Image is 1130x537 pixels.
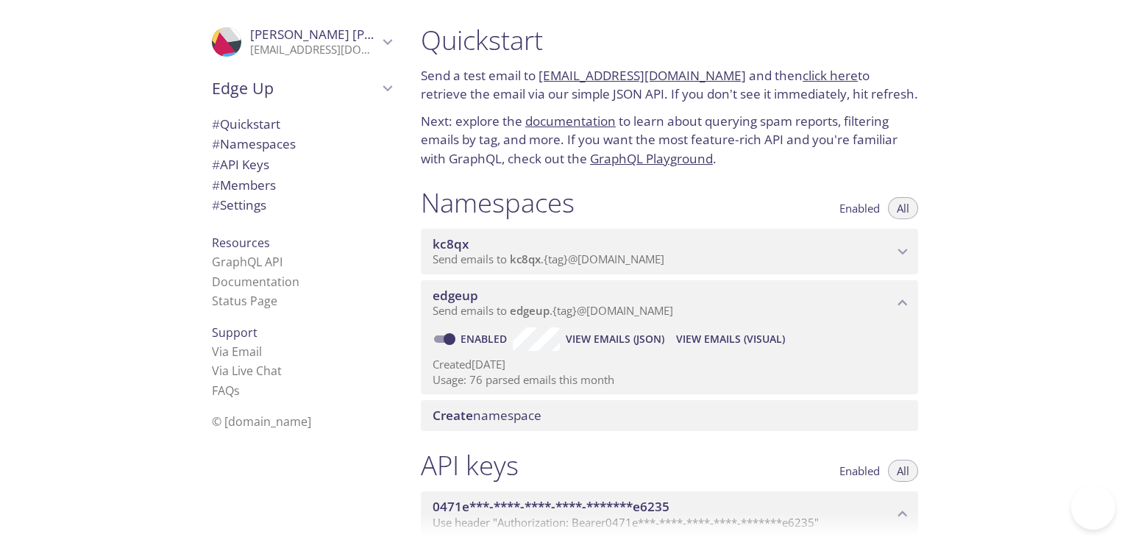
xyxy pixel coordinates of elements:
[433,287,478,304] span: edgeup
[421,449,519,482] h1: API keys
[421,24,918,57] h1: Quickstart
[212,324,257,341] span: Support
[888,460,918,482] button: All
[212,344,262,360] a: Via Email
[200,195,403,216] div: Team Settings
[421,280,918,326] div: edgeup namespace
[831,197,889,219] button: Enabled
[212,156,269,173] span: API Keys
[421,112,918,168] p: Next: explore the to learn about querying spam reports, filtering emails by tag, and more. If you...
[200,69,403,107] div: Edge Up
[433,357,906,372] p: Created [DATE]
[212,78,378,99] span: Edge Up
[803,67,858,84] a: click here
[212,196,266,213] span: Settings
[510,303,550,318] span: edgeup
[200,18,403,66] div: Aaquib suhail
[510,252,541,266] span: kc8qx
[212,135,220,152] span: #
[212,274,299,290] a: Documentation
[421,186,575,219] h1: Namespaces
[433,235,469,252] span: kc8qx
[234,383,240,399] span: s
[566,330,664,348] span: View Emails (JSON)
[212,115,220,132] span: #
[433,407,473,424] span: Create
[200,175,403,196] div: Members
[212,413,311,430] span: © [DOMAIN_NAME]
[212,115,280,132] span: Quickstart
[212,135,296,152] span: Namespaces
[200,114,403,135] div: Quickstart
[1071,486,1115,530] iframe: Help Scout Beacon - Open
[433,407,541,424] span: namespace
[888,197,918,219] button: All
[590,150,713,167] a: GraphQL Playground
[676,330,785,348] span: View Emails (Visual)
[433,303,673,318] span: Send emails to . {tag} @[DOMAIN_NAME]
[212,363,282,379] a: Via Live Chat
[525,113,616,129] a: documentation
[831,460,889,482] button: Enabled
[212,235,270,251] span: Resources
[560,327,670,351] button: View Emails (JSON)
[212,177,220,193] span: #
[212,196,220,213] span: #
[458,332,513,346] a: Enabled
[421,66,918,104] p: Send a test email to and then to retrieve the email via our simple JSON API. If you don't see it ...
[433,372,906,388] p: Usage: 76 parsed emails this month
[250,26,452,43] span: [PERSON_NAME] [PERSON_NAME]
[421,400,918,431] div: Create namespace
[200,154,403,175] div: API Keys
[212,177,276,193] span: Members
[670,327,791,351] button: View Emails (Visual)
[212,383,240,399] a: FAQ
[212,254,282,270] a: GraphQL API
[212,156,220,173] span: #
[433,252,664,266] span: Send emails to . {tag} @[DOMAIN_NAME]
[200,134,403,154] div: Namespaces
[421,229,918,274] div: kc8qx namespace
[212,293,277,309] a: Status Page
[539,67,746,84] a: [EMAIL_ADDRESS][DOMAIN_NAME]
[250,43,378,57] p: [EMAIL_ADDRESS][DOMAIN_NAME]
